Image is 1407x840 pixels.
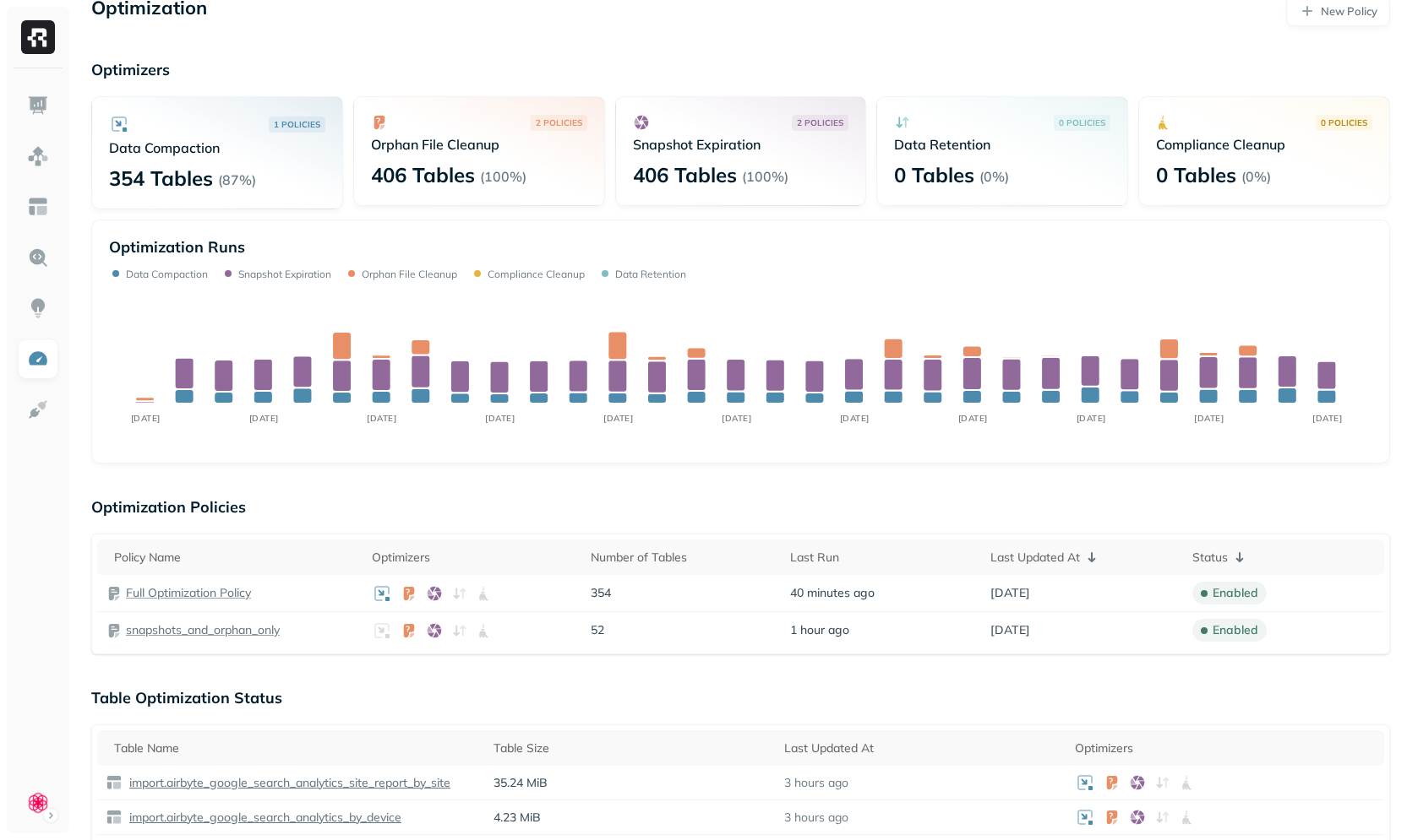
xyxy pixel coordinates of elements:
[840,413,870,424] tspan: [DATE]
[1213,585,1258,601] p: enabled
[109,165,213,192] p: 354 Tables
[126,622,280,638] a: snapshots_and_orphan_only
[371,161,475,188] p: 406 Tables
[784,810,848,826] p: 3 hours ago
[218,171,256,188] p: ( 87% )
[480,168,526,185] p: ( 100% )
[979,168,1009,185] p: ( 0% )
[26,791,50,815] img: Clue
[27,297,49,319] img: Insights
[21,20,55,54] img: Ryft
[1312,413,1342,424] tspan: [DATE]
[367,413,396,424] tspan: [DATE]
[494,740,767,756] div: Table Size
[126,775,450,791] p: import.airbyte_google_search_analytics_site_report_by_site
[1192,547,1376,567] div: Status
[958,413,988,424] tspan: [DATE]
[894,136,1110,153] p: Data Retention
[123,810,401,826] a: import.airbyte_google_search_analytics_by_device
[784,775,848,791] p: 3 hours ago
[91,497,1390,517] p: Optimization Policies
[536,117,582,129] p: 2 POLICIES
[1321,117,1367,129] p: 0 POLICIES
[615,268,686,280] p: Data Retention
[106,774,123,791] img: table
[784,740,1058,756] div: Last Updated At
[1156,136,1372,153] p: Compliance Cleanup
[633,161,737,188] p: 406 Tables
[1241,168,1271,185] p: ( 0% )
[27,247,49,268] img: Query Explorer
[249,413,279,424] tspan: [DATE]
[274,118,320,131] p: 1 POLICIES
[633,136,849,153] p: Snapshot Expiration
[797,117,843,129] p: 2 POLICIES
[372,550,574,566] div: Optimizers
[126,268,208,280] p: Data Compaction
[742,168,788,185] p: ( 100% )
[371,136,587,153] p: Orphan File Cleanup
[91,60,1390,79] p: Optimizers
[126,585,251,601] a: Full Optimization Policy
[123,775,450,791] a: import.airbyte_google_search_analytics_site_report_by_site
[126,810,401,826] p: import.airbyte_google_search_analytics_by_device
[131,413,161,424] tspan: [DATE]
[27,348,49,370] img: Optimization
[894,161,974,188] p: 0 Tables
[27,398,49,420] img: Integrations
[238,268,331,280] p: Snapshot Expiration
[1194,413,1224,424] tspan: [DATE]
[990,585,1030,601] span: [DATE]
[109,237,245,257] p: Optimization Runs
[990,547,1176,567] div: Last Updated At
[990,622,1030,638] span: [DATE]
[1077,413,1106,424] tspan: [DATE]
[91,688,1390,707] p: Table Optimization Status
[1321,3,1377,19] p: New Policy
[790,622,849,638] span: 1 hour ago
[790,550,973,566] div: Last Run
[494,810,767,826] p: 4.23 MiB
[114,550,355,566] div: Policy Name
[27,145,49,167] img: Assets
[114,740,477,756] div: Table Name
[603,413,633,424] tspan: [DATE]
[1213,622,1258,638] p: enabled
[362,268,457,280] p: Orphan File Cleanup
[27,95,49,117] img: Dashboard
[1156,161,1236,188] p: 0 Tables
[1075,740,1376,756] div: Optimizers
[27,196,49,218] img: Asset Explorer
[591,585,773,601] p: 354
[485,413,515,424] tspan: [DATE]
[591,550,773,566] div: Number of Tables
[722,413,751,424] tspan: [DATE]
[591,622,773,638] p: 52
[488,268,585,280] p: Compliance Cleanup
[106,809,123,826] img: table
[494,775,767,791] p: 35.24 MiB
[790,585,875,601] span: 40 minutes ago
[109,139,325,156] p: Data Compaction
[1059,117,1105,129] p: 0 POLICIES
